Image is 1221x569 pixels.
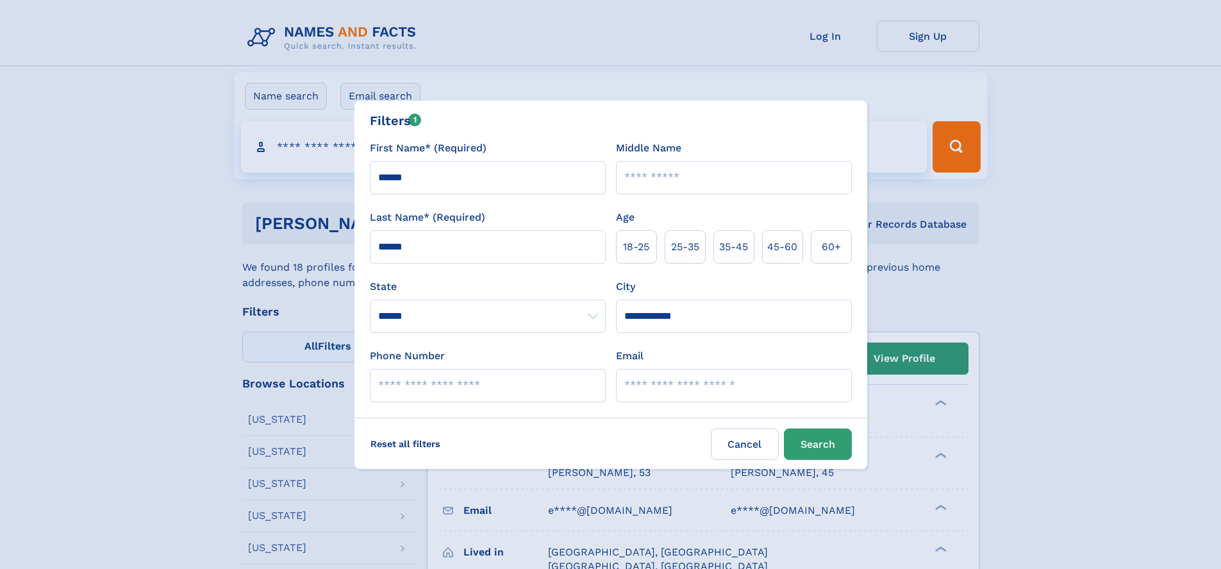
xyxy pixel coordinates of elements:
span: 60+ [822,239,841,255]
label: Email [616,348,644,364]
label: Middle Name [616,140,681,156]
div: Filters [370,111,422,130]
span: 18‑25 [623,239,649,255]
label: Phone Number [370,348,445,364]
span: 35‑45 [719,239,748,255]
label: State [370,279,606,294]
label: Last Name* (Required) [370,210,485,225]
span: 25‑35 [671,239,699,255]
label: Cancel [711,429,779,460]
button: Search [784,429,852,460]
span: 45‑60 [767,239,797,255]
label: Reset all filters [362,429,449,459]
label: Age [616,210,635,225]
label: City [616,279,635,294]
label: First Name* (Required) [370,140,486,156]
